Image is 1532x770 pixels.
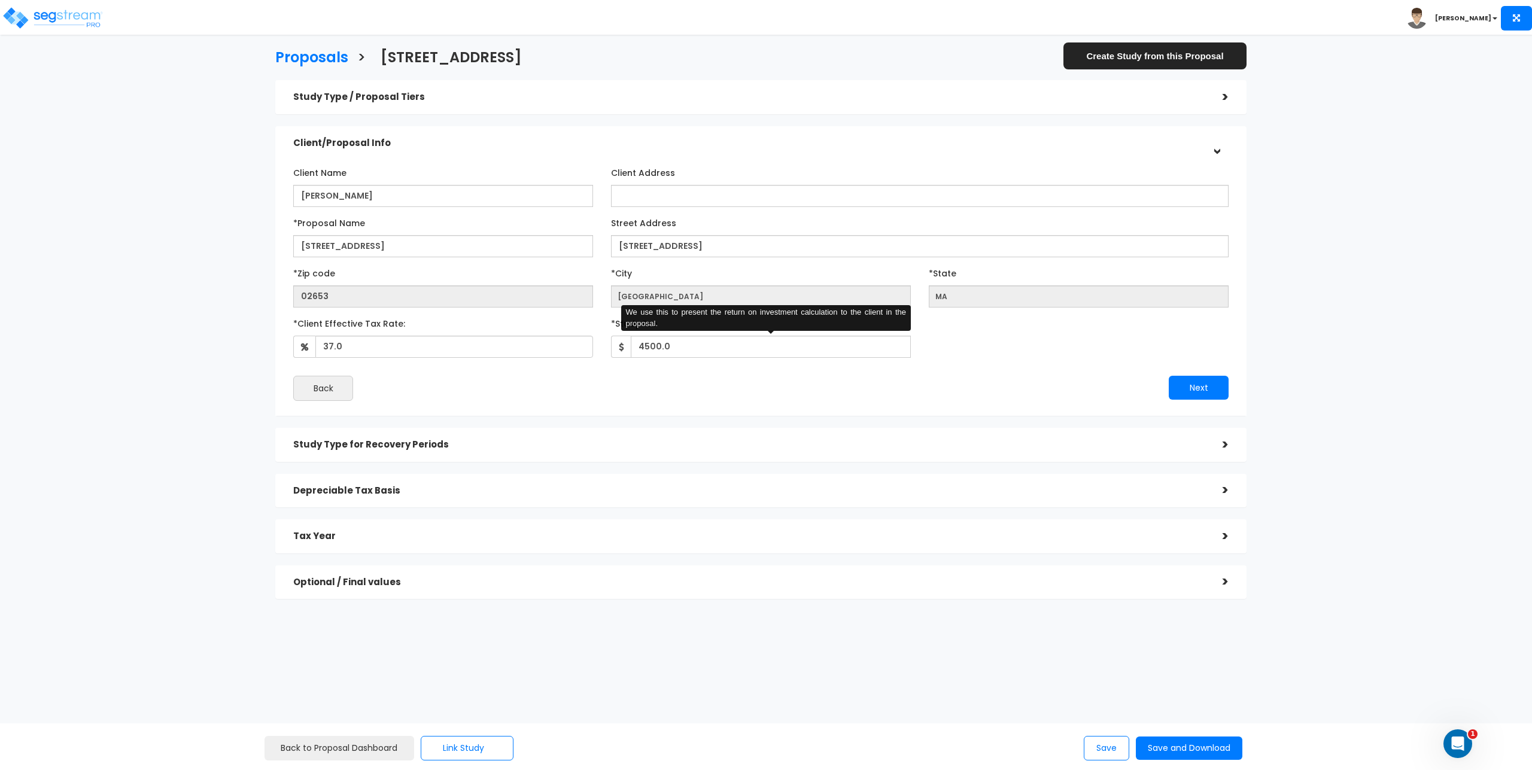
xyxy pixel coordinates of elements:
[1205,481,1229,500] div: >
[293,376,353,401] button: Back
[293,486,1205,496] h5: Depreciable Tax Basis
[357,50,366,68] h3: >
[293,213,365,229] label: *Proposal Name
[293,440,1205,450] h5: Study Type for Recovery Periods
[275,50,348,68] h3: Proposals
[293,92,1205,102] h5: Study Type / Proposal Tiers
[372,38,522,74] a: [STREET_ADDRESS]
[1207,131,1226,155] div: >
[381,50,522,68] h3: [STREET_ADDRESS]
[293,314,405,330] label: *Client Effective Tax Rate:
[266,38,348,74] a: Proposals
[1205,573,1229,591] div: >
[293,138,1205,148] h5: Client/Proposal Info
[265,736,414,760] a: Back to Proposal Dashboard
[1468,729,1478,739] span: 1
[1406,8,1427,29] img: avatar.png
[421,736,513,760] button: Link Study
[293,577,1205,588] h5: Optional / Final values
[1443,729,1472,758] iframe: Intercom live chat
[1136,736,1242,760] button: Save and Download
[621,305,911,331] div: We use this to present the return on investment calculation to the client in the proposal.
[611,314,657,330] label: *Study Fee
[611,163,675,179] label: Client Address
[1205,88,1229,106] div: >
[1169,376,1229,400] button: Next
[1084,736,1129,760] button: Save
[293,531,1205,541] h5: Tax Year
[293,263,335,279] label: *Zip code
[2,6,104,30] img: logo_pro_r.png
[293,163,346,179] label: Client Name
[611,213,676,229] label: Street Address
[929,263,956,279] label: *State
[1063,42,1247,69] a: Create Study from this Proposal
[1205,436,1229,454] div: >
[1205,527,1229,546] div: >
[1435,14,1491,23] b: [PERSON_NAME]
[611,263,632,279] label: *City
